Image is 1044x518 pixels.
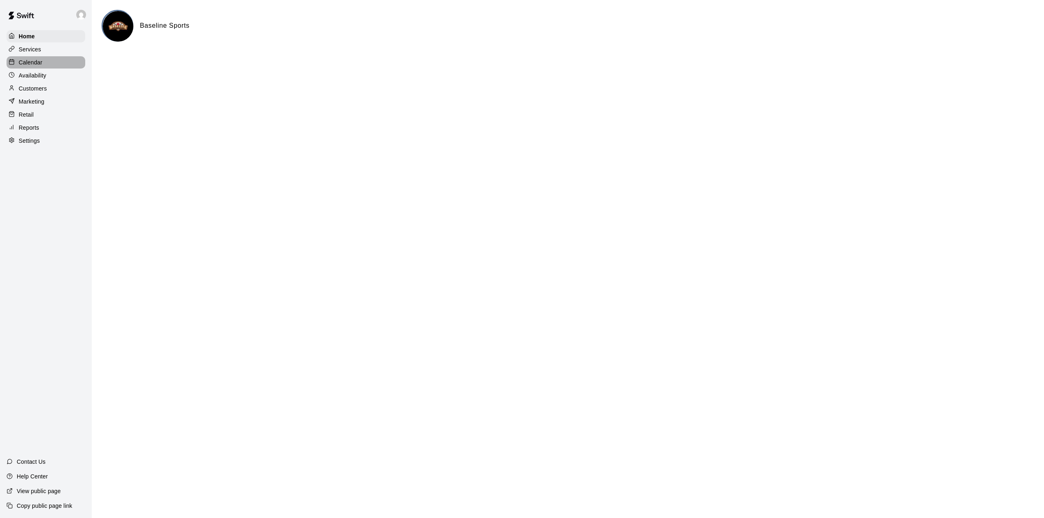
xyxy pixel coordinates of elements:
[75,7,92,23] div: Joe Florio
[7,135,85,147] a: Settings
[7,30,85,42] a: Home
[19,124,39,132] p: Reports
[7,69,85,82] a: Availability
[7,43,85,55] a: Services
[17,487,61,495] p: View public page
[19,45,41,53] p: Services
[76,10,86,20] img: Joe Florio
[19,32,35,40] p: Home
[7,56,85,69] a: Calendar
[19,58,42,66] p: Calendar
[7,108,85,121] a: Retail
[7,122,85,134] a: Reports
[140,20,190,31] h6: Baseline Sports
[19,97,44,106] p: Marketing
[17,502,72,510] p: Copy public page link
[17,458,46,466] p: Contact Us
[19,137,40,145] p: Settings
[7,82,85,95] a: Customers
[7,95,85,108] a: Marketing
[19,84,47,93] p: Customers
[19,111,34,119] p: Retail
[17,472,48,480] p: Help Center
[103,11,133,42] img: Baseline Sports logo
[19,71,46,80] p: Availability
